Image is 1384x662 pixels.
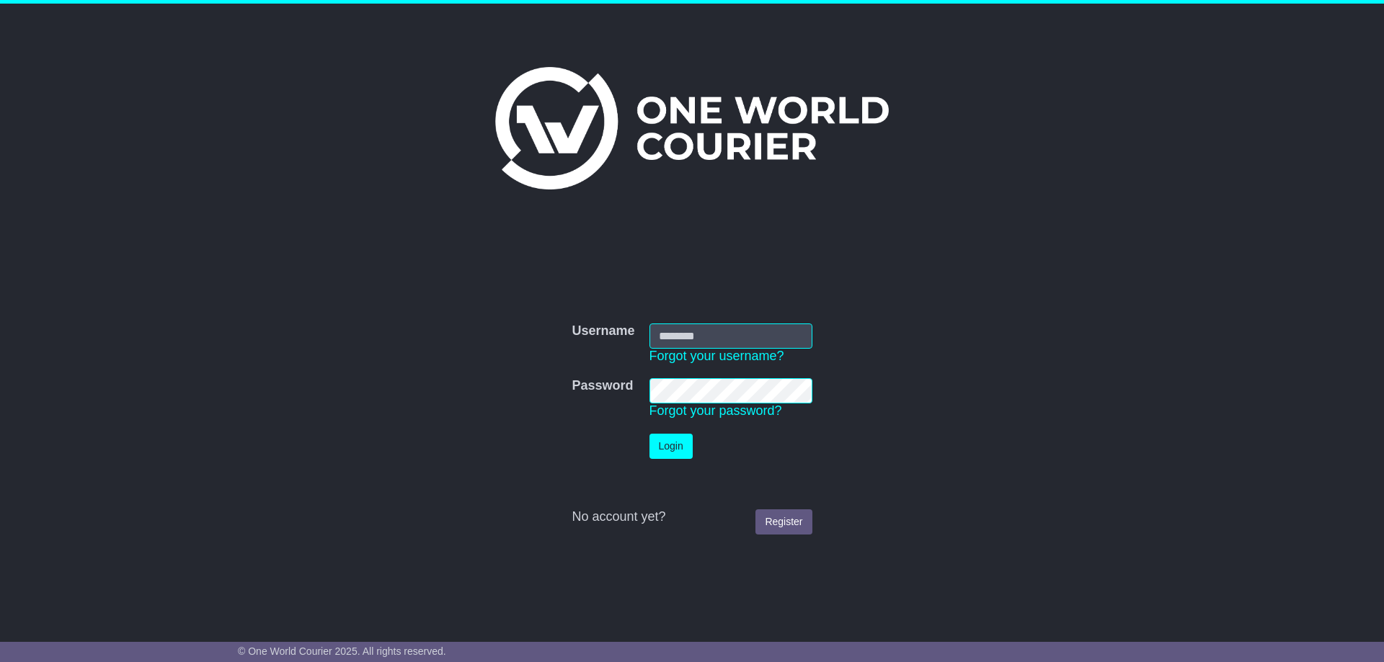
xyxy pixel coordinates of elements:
img: One World [495,67,889,189]
span: © One World Courier 2025. All rights reserved. [238,645,446,657]
a: Forgot your password? [649,403,782,418]
a: Forgot your username? [649,349,784,363]
button: Login [649,434,693,459]
label: Password [572,378,633,394]
label: Username [572,323,634,339]
a: Register [755,509,812,534]
div: No account yet? [572,509,812,525]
